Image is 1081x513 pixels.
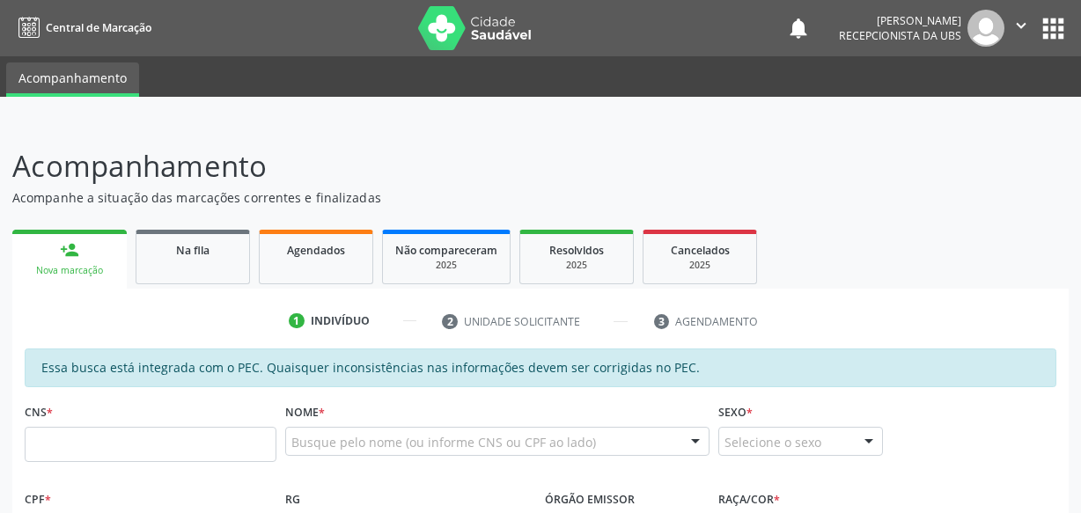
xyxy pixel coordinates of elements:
[1011,16,1031,35] i: 
[395,243,497,258] span: Não compareceram
[25,348,1056,387] div: Essa busca está integrada com o PEC. Quaisquer inconsistências nas informações devem ser corrigid...
[289,313,305,329] div: 1
[176,243,210,258] span: Na fila
[12,144,752,188] p: Acompanhamento
[60,240,79,260] div: person_add
[25,264,114,277] div: Nova marcação
[718,399,753,427] label: Sexo
[25,399,53,427] label: CNS
[786,16,811,40] button: notifications
[1004,10,1038,47] button: 
[311,313,370,329] div: Indivíduo
[549,243,604,258] span: Resolvidos
[724,433,821,451] span: Selecione o sexo
[285,399,325,427] label: Nome
[656,259,744,272] div: 2025
[967,10,1004,47] img: img
[12,13,151,42] a: Central de Marcação
[395,259,497,272] div: 2025
[839,13,961,28] div: [PERSON_NAME]
[839,28,961,43] span: Recepcionista da UBS
[6,62,139,97] a: Acompanhamento
[12,188,752,207] p: Acompanhe a situação das marcações correntes e finalizadas
[46,20,151,35] span: Central de Marcação
[671,243,730,258] span: Cancelados
[1038,13,1069,44] button: apps
[291,433,596,451] span: Busque pelo nome (ou informe CNS ou CPF ao lado)
[287,243,345,258] span: Agendados
[533,259,621,272] div: 2025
